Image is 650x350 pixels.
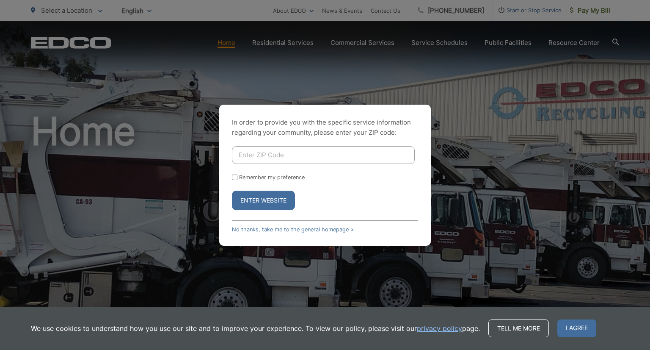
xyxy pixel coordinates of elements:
[239,174,305,181] label: Remember my preference
[31,323,480,333] p: We use cookies to understand how you use our site and to improve your experience. To view our pol...
[557,319,596,337] span: I agree
[232,191,295,210] button: Enter Website
[417,323,462,333] a: privacy policy
[488,319,549,337] a: Tell me more
[232,226,354,233] a: No thanks, take me to the general homepage >
[232,146,415,164] input: Enter ZIP Code
[232,117,418,138] p: In order to provide you with the specific service information regarding your community, please en...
